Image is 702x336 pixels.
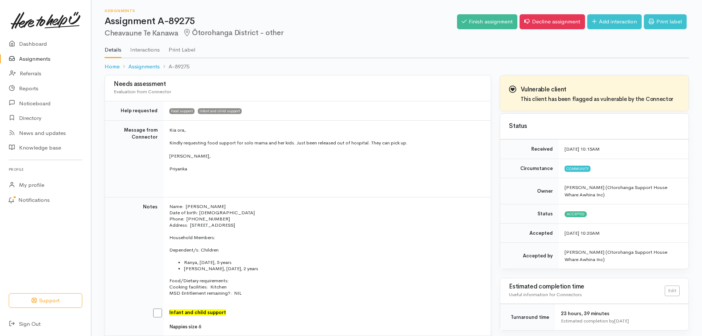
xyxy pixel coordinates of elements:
[509,291,582,298] span: Useful information for Connectors
[500,243,559,269] td: Accepted by
[105,101,163,121] td: Help requested
[198,108,242,114] span: Infant and child support
[561,317,680,325] div: Estimated completion by
[105,9,457,13] h6: Assignments
[587,14,642,29] a: Add interaction
[559,243,688,269] td: [PERSON_NAME] (Otorohanga Support House Whare Awhina Inc)
[130,37,160,57] a: Interactions
[500,304,555,331] td: Turnaround time
[169,309,226,316] font: Infant and child support
[184,259,482,265] li: Ranya, [DATE], 5 years
[128,63,160,71] a: Assignments
[105,16,457,27] h1: Assignment A-89275
[561,310,609,317] span: 23 hours, 39 minutes
[509,123,680,130] h3: Status
[500,178,559,204] td: Owner
[105,37,121,58] a: Details
[521,96,673,102] h4: This client has been flagged as vulnerable by the Connector
[169,278,482,296] p: Food/Dietary requirements: Cooking facilities: Kitchen MSD Entitlement remaining?: NIL
[160,63,189,71] li: A-89275
[500,140,559,159] td: Received
[614,318,629,324] time: [DATE]
[565,230,600,236] time: [DATE] 10:20AM
[105,63,120,71] a: Home
[565,184,667,198] span: [PERSON_NAME] (Otorohanga Support House Whare Awhina Inc)
[182,28,283,37] span: Ōtorohanga District - other
[457,14,517,29] a: Finish assignment
[509,283,665,290] h3: Estimated completion time
[169,127,482,134] p: Kia ora,
[9,293,82,308] button: Support
[114,88,171,95] span: Evaluation from Connector
[169,37,195,57] a: Print Label
[169,203,482,222] p: Name: [PERSON_NAME] Date of birth: [DEMOGRAPHIC_DATA] Phone: [PHONE_NUMBER]
[9,165,82,174] h6: Profile
[105,120,163,197] td: Message from Connector
[169,222,482,228] p: Address: [STREET_ADDRESS]
[169,152,482,160] p: [PERSON_NAME],
[169,108,195,114] span: Food support
[644,14,687,29] a: Print label
[521,86,673,93] h3: Vulnerable client
[500,223,559,243] td: Accepted
[665,286,680,296] a: Edit
[105,29,457,37] h2: Cheavaune Te Kanawa
[105,197,163,336] td: Notes
[565,211,587,217] span: Accepted
[169,324,201,330] label: Nappies size 6
[565,146,600,152] time: [DATE] 10:15AM
[169,139,482,147] p: Kindly requesting food support for solo mama and her kids. Just been released out of hospital. Th...
[114,81,482,88] h3: Needs assessment
[500,204,559,224] td: Status
[184,265,482,272] li: [PERSON_NAME], [DATE], 2 years
[169,234,482,253] p: Household Members: Dependent/s: Children
[500,159,559,178] td: Circumstance
[565,166,590,171] span: Community
[169,165,482,173] p: Priyanka
[520,14,585,29] a: Decline assignment
[105,58,689,75] nav: breadcrumb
